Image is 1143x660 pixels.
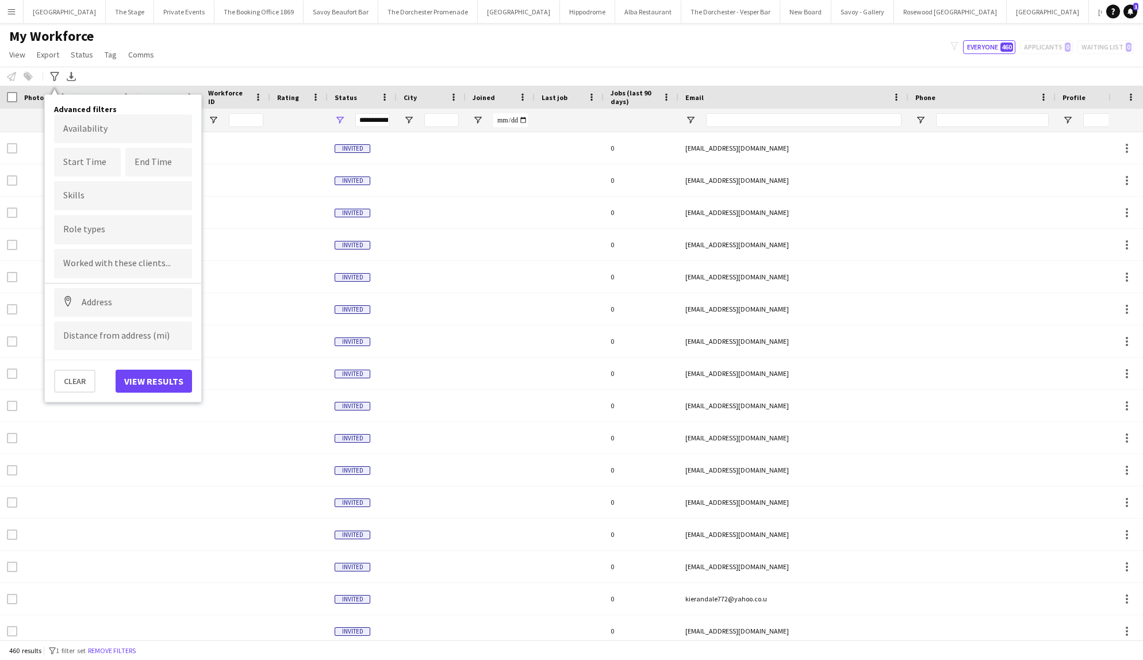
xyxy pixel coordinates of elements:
[604,261,678,293] div: 0
[604,325,678,357] div: 0
[9,28,94,45] span: My Workforce
[611,89,658,106] span: Jobs (last 90 days)
[473,115,483,125] button: Open Filter Menu
[37,49,59,60] span: Export
[7,369,17,379] input: Row Selection is disabled for this row (unchecked)
[54,370,95,393] button: Clear
[335,209,370,217] span: Invited
[678,422,908,454] div: [EMAIL_ADDRESS][DOMAIN_NAME]
[560,1,615,23] button: Hippodrome
[335,93,357,102] span: Status
[1083,113,1122,127] input: Profile Filter Input
[685,93,704,102] span: Email
[116,370,192,393] button: View results
[7,208,17,218] input: Row Selection is disabled for this row (unchecked)
[604,519,678,550] div: 0
[678,583,908,615] div: kierandale772@yahoo.co.u
[678,325,908,357] div: [EMAIL_ADDRESS][DOMAIN_NAME]
[5,47,30,62] a: View
[378,1,478,23] button: The Dorchester Promenade
[7,304,17,314] input: Row Selection is disabled for this row (unchecked)
[678,615,908,647] div: [EMAIL_ADDRESS][DOMAIN_NAME]
[706,113,902,127] input: Email Filter Input
[604,486,678,518] div: 0
[63,225,183,235] input: Type to search role types...
[678,261,908,293] div: [EMAIL_ADDRESS][DOMAIN_NAME]
[604,583,678,615] div: 0
[208,115,218,125] button: Open Filter Menu
[32,47,64,62] a: Export
[678,293,908,325] div: [EMAIL_ADDRESS][DOMAIN_NAME]
[214,1,304,23] button: The Booking Office 1869
[304,1,378,23] button: Savoy Beaufort Bar
[335,531,370,539] span: Invited
[128,49,154,60] span: Comms
[335,337,370,346] span: Invited
[1000,43,1013,52] span: 460
[894,1,1007,23] button: Rosewood [GEOGRAPHIC_DATA]
[542,93,567,102] span: Last job
[229,113,263,127] input: Workforce ID Filter Input
[7,433,17,443] input: Row Selection is disabled for this row (unchecked)
[1123,5,1137,18] a: 1
[63,259,183,269] input: Type to search clients...
[7,562,17,572] input: Row Selection is disabled for this row (unchecked)
[831,1,894,23] button: Savoy - Gallery
[493,113,528,127] input: Joined Filter Input
[63,190,183,201] input: Type to search skills...
[404,115,414,125] button: Open Filter Menu
[678,164,908,196] div: [EMAIL_ADDRESS][DOMAIN_NAME]
[335,273,370,282] span: Invited
[1063,93,1086,102] span: Profile
[24,1,106,23] button: [GEOGRAPHIC_DATA]
[124,47,159,62] a: Comms
[604,229,678,260] div: 0
[24,93,44,102] span: Photo
[915,93,935,102] span: Phone
[678,229,908,260] div: [EMAIL_ADDRESS][DOMAIN_NAME]
[1007,1,1089,23] button: [GEOGRAPHIC_DATA]
[335,176,370,185] span: Invited
[678,197,908,228] div: [EMAIL_ADDRESS][DOMAIN_NAME]
[1133,3,1138,10] span: 1
[678,132,908,164] div: [EMAIL_ADDRESS][DOMAIN_NAME]
[7,336,17,347] input: Row Selection is disabled for this row (unchecked)
[335,402,370,410] span: Invited
[7,143,17,154] input: Row Selection is disabled for this row (unchecked)
[66,47,98,62] a: Status
[335,370,370,378] span: Invited
[335,466,370,475] span: Invited
[473,93,495,102] span: Joined
[424,113,459,127] input: City Filter Input
[604,132,678,164] div: 0
[1063,115,1073,125] button: Open Filter Menu
[678,551,908,582] div: [EMAIL_ADDRESS][DOMAIN_NAME]
[82,93,117,102] span: First Name
[335,115,345,125] button: Open Filter Menu
[604,293,678,325] div: 0
[54,104,192,114] h4: Advanced filters
[678,358,908,389] div: [EMAIL_ADDRESS][DOMAIN_NAME]
[615,1,681,23] button: Alba Restaurant
[604,197,678,228] div: 0
[404,93,417,102] span: City
[678,519,908,550] div: [EMAIL_ADDRESS][DOMAIN_NAME]
[604,551,678,582] div: 0
[208,89,250,106] span: Workforce ID
[64,70,78,83] app-action-btn: Export XLSX
[86,644,138,657] button: Remove filters
[335,241,370,250] span: Invited
[105,49,117,60] span: Tag
[100,47,121,62] a: Tag
[604,615,678,647] div: 0
[7,175,17,186] input: Row Selection is disabled for this row (unchecked)
[604,164,678,196] div: 0
[604,390,678,421] div: 0
[9,49,25,60] span: View
[335,144,370,153] span: Invited
[335,563,370,571] span: Invited
[106,1,154,23] button: The Stage
[604,422,678,454] div: 0
[685,115,696,125] button: Open Filter Menu
[7,401,17,411] input: Row Selection is disabled for this row (unchecked)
